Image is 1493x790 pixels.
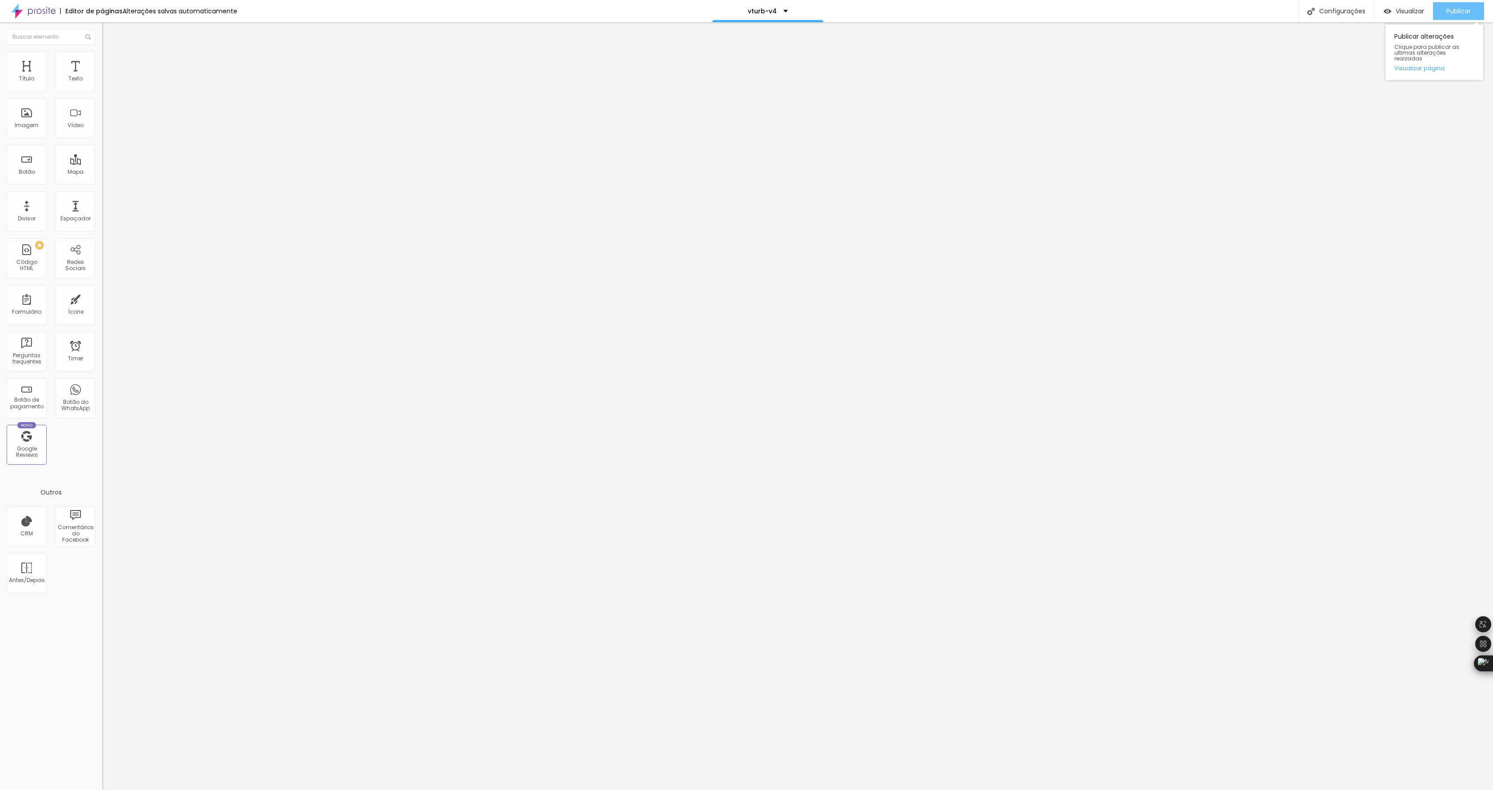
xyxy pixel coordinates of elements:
[20,531,33,537] div: CRM
[1446,8,1471,15] span: Publicar
[1394,44,1474,62] span: Clique para publicar as ultimas alterações reaizadas
[9,259,44,272] div: Código HTML
[1396,8,1424,15] span: Visualizar
[9,397,44,410] div: Botão de pagamento
[68,169,84,175] div: Mapa
[9,577,44,583] div: Antes/Depois
[58,524,93,543] div: Comentários do Facebook
[1385,24,1483,80] div: Publicar alterações
[60,215,91,222] div: Espaçador
[1394,65,1474,71] a: Visualizar página
[68,122,84,128] div: Vídeo
[15,122,39,128] div: Imagem
[18,215,36,222] div: Divisor
[1375,2,1433,20] button: Visualizar
[58,399,93,412] div: Botão do WhatsApp
[9,446,44,459] div: Google Reviews
[9,352,44,365] div: Perguntas frequentes
[58,259,93,272] div: Redes Sociais
[123,8,237,14] div: Alterações salvas automaticamente
[748,8,777,14] p: vturb-v4
[102,22,1493,790] iframe: Editor
[19,76,34,82] div: Título
[17,422,36,428] div: Novo
[1384,8,1391,15] img: view-1.svg
[1307,8,1315,15] img: Icone
[1433,2,1484,20] button: Publicar
[68,76,83,82] div: Texto
[60,8,123,14] div: Editor de páginas
[7,29,96,45] input: Buscar elemento
[68,309,84,315] div: Ícone
[85,34,91,40] img: Icone
[19,169,35,175] div: Botão
[12,309,41,315] div: Formulário
[68,355,83,362] div: Timer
